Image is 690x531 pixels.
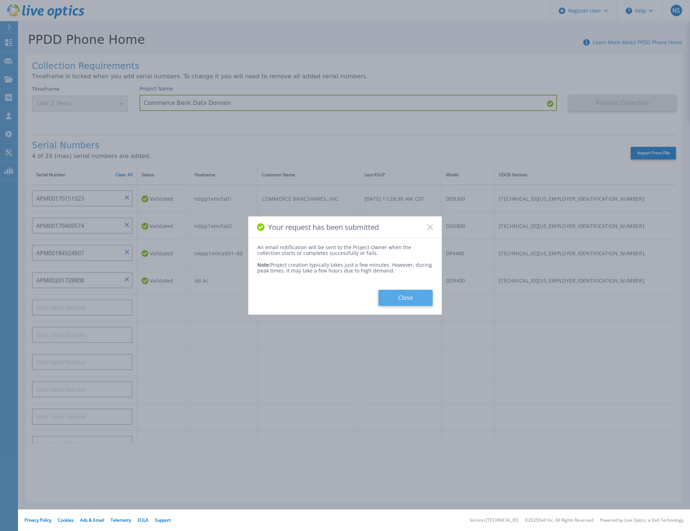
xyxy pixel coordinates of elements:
a: Support [155,517,171,523]
span: Your request has been submitted [268,223,379,231]
a: Ads & Email [80,517,104,523]
div: Project creation typically takes just a few minutes. However, during peak times, it may take a fe... [257,256,433,274]
a: Telemetry [111,517,131,523]
a: Cookies [58,517,74,523]
a: EULA [138,517,148,523]
li: Powered by Live Optics, a Dell Technology [600,518,684,523]
li: Version: [TECHNICAL_ID] [470,518,518,523]
div: An email notification will be sent to the Project Owner when the collection starts or completes s... [257,244,433,256]
button: Close [378,290,433,306]
li: © 2025 Dell Inc. All Rights Reserved [525,518,593,523]
a: Privacy Policy [24,517,51,523]
span: Note: [257,261,270,268]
